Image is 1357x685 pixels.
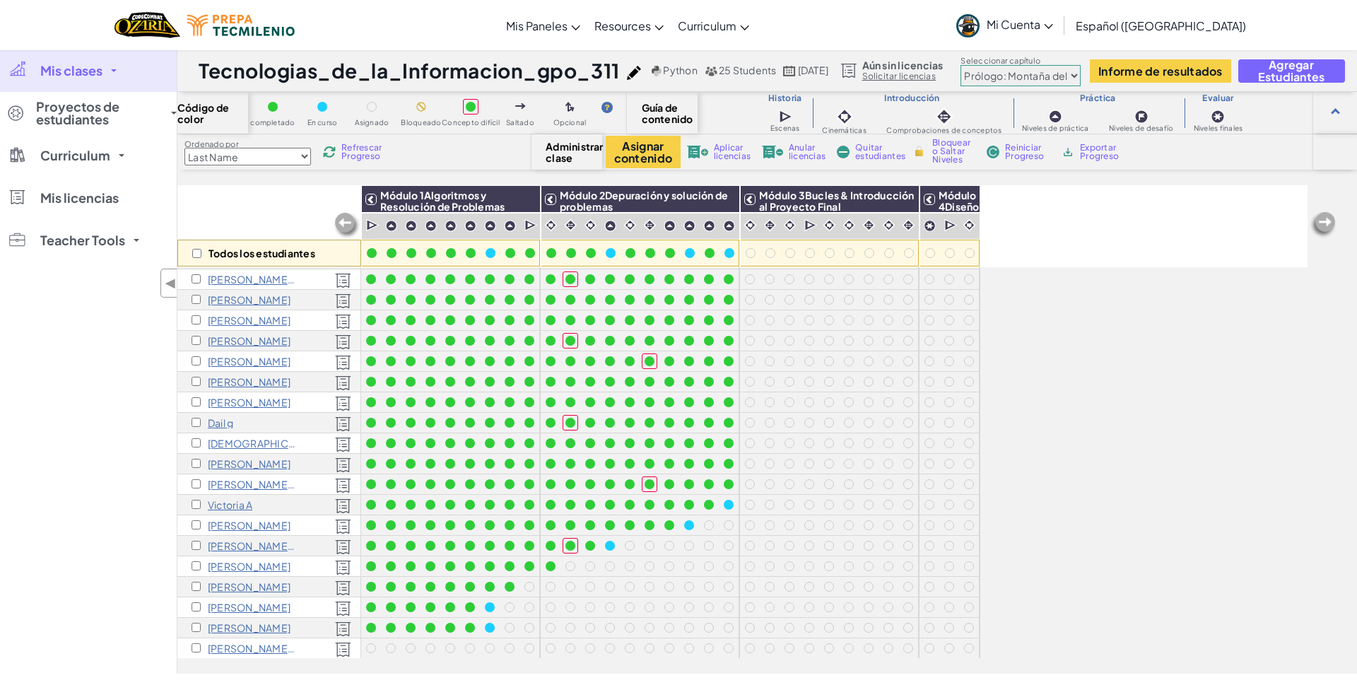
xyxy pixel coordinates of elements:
span: Administrar clase [546,141,587,163]
img: IconChallengeLevel.svg [1134,110,1149,124]
button: Informe de resultados [1090,59,1231,83]
img: IconCinematic.svg [623,218,637,232]
button: Agregar Estudiantes [1238,59,1345,83]
img: iconPencil.svg [627,66,641,80]
span: Guía de contenido [642,102,683,124]
img: IconCinematic.svg [835,107,854,127]
p: Victoria A [208,499,252,510]
span: Proyectos de estudiantes [36,100,163,126]
img: IconPracticeLevel.svg [425,220,437,232]
img: IconInteractive.svg [934,107,954,127]
span: Concepto difícil [442,119,500,127]
span: Bloqueado [401,119,441,127]
img: IconPracticeLevel.svg [504,220,516,232]
img: Licensed [335,437,351,452]
span: Módulo 3Bucles & Introducción al Proyecto Final [759,189,915,213]
span: 25 Students [719,64,777,76]
span: Mis licencias [40,192,119,204]
p: alejandro p [208,622,290,633]
img: IconCinematic.svg [744,218,757,232]
p: lesly y [208,643,296,654]
img: Licensed [335,498,351,514]
img: Licensed [335,621,351,637]
img: Licensed [335,355,351,370]
img: IconInteractive.svg [902,218,915,232]
span: Cinemáticas [822,127,867,134]
span: [DATE] [798,64,828,76]
img: Licensed [335,273,351,288]
img: IconReload.svg [323,146,336,158]
img: IconCinematic.svg [882,218,895,232]
img: IconPracticeLevel.svg [664,220,676,232]
img: Licensed [335,375,351,391]
img: IconCinematic.svg [544,218,558,232]
span: ◀ [165,273,177,293]
p: Khalyd K [208,274,296,285]
span: Mi Cuenta [987,17,1053,32]
label: Seleccionar capítulo [961,55,1081,66]
span: Aplicar licencias [714,144,751,160]
img: IconCapstoneLevel.svg [1211,110,1225,124]
img: Licensed [335,580,351,596]
img: Licensed [335,293,351,309]
span: Comprobaciones de conceptos [886,127,1001,134]
img: Licensed [335,457,351,473]
button: Asignar contenido [606,136,681,168]
span: Español ([GEOGRAPHIC_DATA]) [1076,18,1246,33]
span: Niveles de desafío [1109,124,1173,132]
p: Anamía Yussely Fuentes Alvarez A [208,479,296,490]
img: Tecmilenio logo [187,15,295,36]
img: IconCutscene.svg [524,218,538,233]
span: Resources [594,18,651,33]
label: Ordenado por [184,139,311,150]
a: Mi Cuenta [949,3,1060,47]
p: Dail g [208,417,233,428]
p: ian R [208,397,290,408]
img: IconHint.svg [601,102,613,113]
img: IconCinematic.svg [783,218,797,232]
img: IconPracticeLevel.svg [405,220,417,232]
p: Anakin Miguel C [208,376,290,387]
p: Valeria A [208,581,290,592]
img: IconPracticeLevel.svg [703,220,715,232]
span: Código de color [177,102,248,124]
img: IconCutscene.svg [366,218,380,233]
img: IconCutscene.svg [944,218,958,233]
p: Armando Nava [208,520,290,531]
span: Opcional [553,119,587,127]
p: Patricio o [208,602,290,613]
p: Roberto Carlos Molina Guzmán G [208,315,290,326]
img: Home [114,11,180,40]
img: Arrow_Left_Inactive.png [333,211,361,240]
span: Teacher Tools [40,234,125,247]
img: IconPracticeLevel.svg [1048,110,1062,124]
span: Exportar Progreso [1080,144,1124,160]
span: Módulo 4Diseño de Juegos y Proyecto Final [939,189,985,258]
span: completado [250,119,295,127]
img: IconReset.svg [987,146,999,158]
a: Solicitar licencias [862,71,944,82]
span: Curriculum [678,18,736,33]
span: Curriculum [40,149,110,162]
p: Jesús Israel Q [208,438,296,449]
h3: Historia [758,93,813,104]
img: avatar [956,14,980,37]
span: Escenas [770,124,800,132]
h3: Evaluar [1183,93,1252,104]
img: Licensed [335,519,351,534]
img: Licensed [335,642,351,657]
span: Bloquear o Saltar Niveles [932,139,974,164]
h3: Introducción [812,93,1012,104]
p: Emilio R [208,294,290,305]
img: Licensed [335,560,351,575]
p: Oziel O [208,561,290,572]
p: Johel H [208,458,290,469]
a: Mis Paneles [499,6,587,45]
img: IconArchive.svg [1062,146,1074,158]
span: Agregar Estudiantes [1250,59,1333,83]
p: Natalia O [208,356,290,367]
img: Licensed [335,396,351,411]
span: Mis Paneles [506,18,568,33]
span: Mis clases [40,64,102,77]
